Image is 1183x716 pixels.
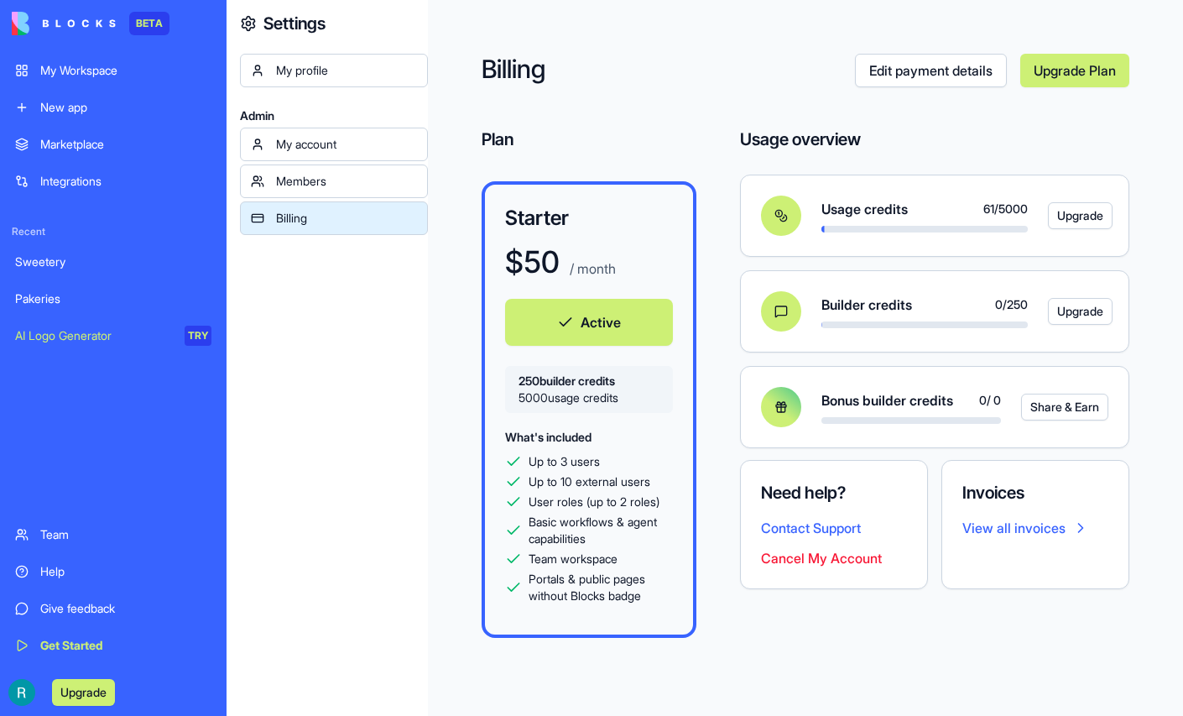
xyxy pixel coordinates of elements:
[40,99,211,116] div: New app
[40,136,211,153] div: Marketplace
[1048,298,1088,325] a: Upgrade
[962,481,1108,504] h4: Invoices
[40,526,211,543] div: Team
[962,518,1108,538] a: View all invoices
[15,290,211,307] div: Pakeries
[5,282,221,316] a: Pakeries
[40,637,211,654] div: Get Started
[129,12,169,35] div: BETA
[1020,54,1129,87] a: Upgrade Plan
[52,679,115,706] button: Upgrade
[5,555,221,588] a: Help
[40,563,211,580] div: Help
[1048,202,1088,229] a: Upgrade
[529,551,618,567] span: Team workspace
[529,494,659,510] span: User roles (up to 2 roles)
[740,128,861,151] h4: Usage overview
[185,326,211,346] div: TRY
[5,128,221,161] a: Marketplace
[761,481,907,504] h4: Need help?
[5,225,221,238] span: Recent
[505,205,673,232] h3: Starter
[566,259,616,279] p: / month
[276,136,417,153] div: My account
[240,128,428,161] a: My account
[52,683,115,700] a: Upgrade
[276,210,417,227] div: Billing
[529,473,650,490] span: Up to 10 external users
[15,253,211,270] div: Sweetery
[1048,298,1113,325] button: Upgrade
[40,600,211,617] div: Give feedback
[276,62,417,79] div: My profile
[1048,202,1113,229] button: Upgrade
[12,12,169,35] a: BETA
[5,592,221,625] a: Give feedback
[855,54,1007,87] a: Edit payment details
[821,390,953,410] span: Bonus builder credits
[505,430,591,444] span: What's included
[276,173,417,190] div: Members
[240,165,428,198] a: Members
[5,518,221,551] a: Team
[40,173,211,190] div: Integrations
[821,295,912,315] span: Builder credits
[5,629,221,662] a: Get Started
[263,12,326,35] h4: Settings
[761,548,882,568] button: Cancel My Account
[5,91,221,124] a: New app
[529,453,600,470] span: Up to 3 users
[5,54,221,87] a: My Workspace
[12,12,116,35] img: logo
[5,319,221,353] a: AI Logo GeneratorTRY
[995,296,1028,313] span: 0 / 250
[15,327,173,344] div: AI Logo Generator
[519,373,659,389] span: 250 builder credits
[5,165,221,198] a: Integrations
[240,54,428,87] a: My profile
[505,299,673,346] button: Active
[8,679,35,706] img: ACg8ocIQaqk-1tPQtzwxiZ7ZlP6dcFgbwUZ5nqaBNAw22a2oECoLioo=s96-c
[240,201,428,235] a: Billing
[505,245,560,279] h1: $ 50
[821,199,908,219] span: Usage credits
[979,392,1001,409] span: 0 / 0
[5,245,221,279] a: Sweetery
[482,128,696,151] h4: Plan
[40,62,211,79] div: My Workspace
[529,571,673,604] span: Portals & public pages without Blocks badge
[482,54,855,87] h2: Billing
[482,181,696,638] a: Starter$50 / monthActive250builder credits5000usage creditsWhat's includedUp to 3 usersUp to 10 e...
[761,518,861,538] button: Contact Support
[519,389,659,406] span: 5000 usage credits
[1021,394,1108,421] button: Share & Earn
[529,514,673,547] span: Basic workflows & agent capabilities
[983,201,1028,217] span: 61 / 5000
[240,107,428,124] span: Admin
